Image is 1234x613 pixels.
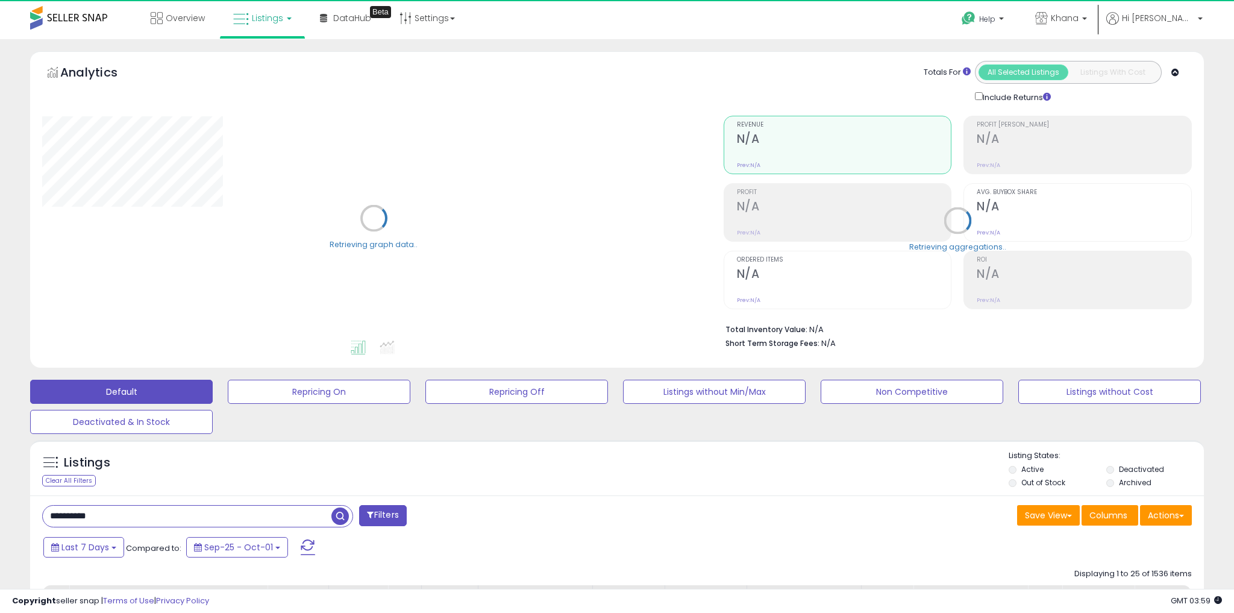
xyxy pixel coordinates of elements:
a: Help [952,2,1016,39]
div: Include Returns [966,90,1065,104]
span: Compared to: [126,542,181,554]
button: Repricing Off [425,380,608,404]
button: Non Competitive [821,380,1003,404]
button: All Selected Listings [979,64,1068,80]
h5: Analytics [60,64,141,84]
button: Deactivated & In Stock [30,410,213,434]
p: Listing States: [1009,450,1204,462]
span: Sep-25 - Oct-01 [204,541,273,553]
span: Help [979,14,995,24]
label: Archived [1119,477,1151,488]
div: Retrieving aggregations.. [909,241,1006,252]
div: Totals For [924,67,971,78]
label: Active [1021,464,1044,474]
a: Privacy Policy [156,595,209,606]
span: Listings [252,12,283,24]
button: Save View [1017,505,1080,526]
button: Filters [359,505,406,526]
div: Displaying 1 to 25 of 1536 items [1074,568,1192,580]
label: Deactivated [1119,464,1164,474]
div: Retrieving graph data.. [330,239,418,250]
span: Hi [PERSON_NAME] [1122,12,1194,24]
a: Terms of Use [103,595,154,606]
button: Last 7 Days [43,537,124,558]
strong: Copyright [12,595,56,606]
h5: Listings [64,454,110,471]
div: seller snap | | [12,596,209,607]
label: Out of Stock [1021,477,1065,488]
button: Listings without Min/Max [623,380,806,404]
button: Listings without Cost [1018,380,1201,404]
div: Tooltip anchor [370,6,391,18]
span: DataHub [333,12,371,24]
button: Default [30,380,213,404]
span: Overview [166,12,205,24]
button: Columns [1082,505,1138,526]
button: Listings With Cost [1068,64,1157,80]
span: Last 7 Days [61,541,109,553]
button: Repricing On [228,380,410,404]
a: Hi [PERSON_NAME] [1106,12,1203,39]
i: Get Help [961,11,976,26]
div: Clear All Filters [42,475,96,486]
span: Khana [1051,12,1079,24]
span: Columns [1089,509,1127,521]
span: 2025-10-9 03:59 GMT [1171,595,1222,606]
button: Actions [1140,505,1192,526]
button: Sep-25 - Oct-01 [186,537,288,558]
